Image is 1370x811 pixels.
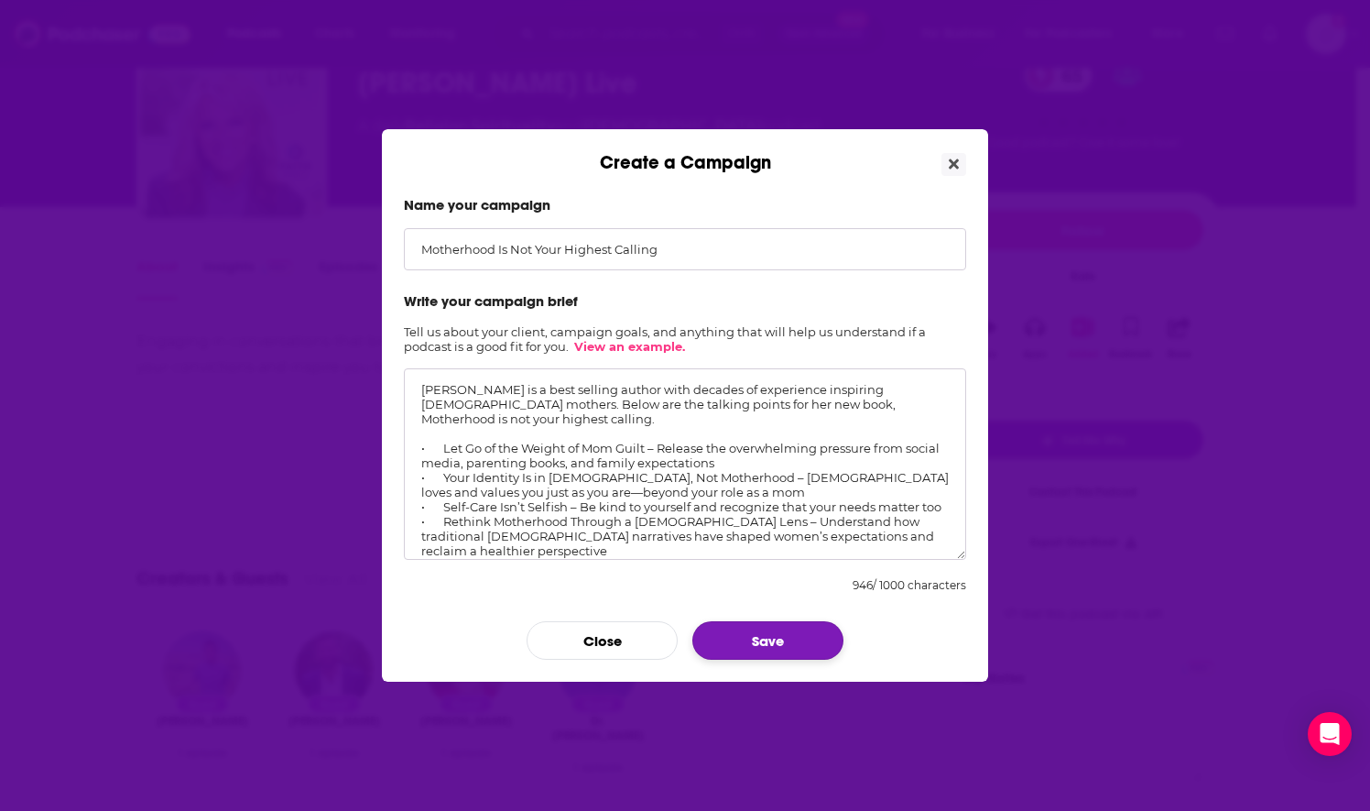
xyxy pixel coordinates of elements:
[574,339,685,354] a: View an example.
[404,324,966,354] h2: Tell us about your client, campaign goals, and anything that will help us understand if a podcast...
[404,368,966,560] textarea: [PERSON_NAME] is a best selling author with decades of experience inspiring [DEMOGRAPHIC_DATA] mo...
[404,292,966,310] label: Write your campaign brief
[382,129,988,174] div: Create a Campaign
[692,621,843,660] button: Save
[404,228,966,270] input: Ex: “Cats R Us - September”
[527,621,678,660] button: Close
[941,153,966,176] button: Close
[404,196,966,214] label: Name your campaign
[853,578,966,592] div: 946 / 1000 characters
[1308,712,1352,756] div: Open Intercom Messenger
